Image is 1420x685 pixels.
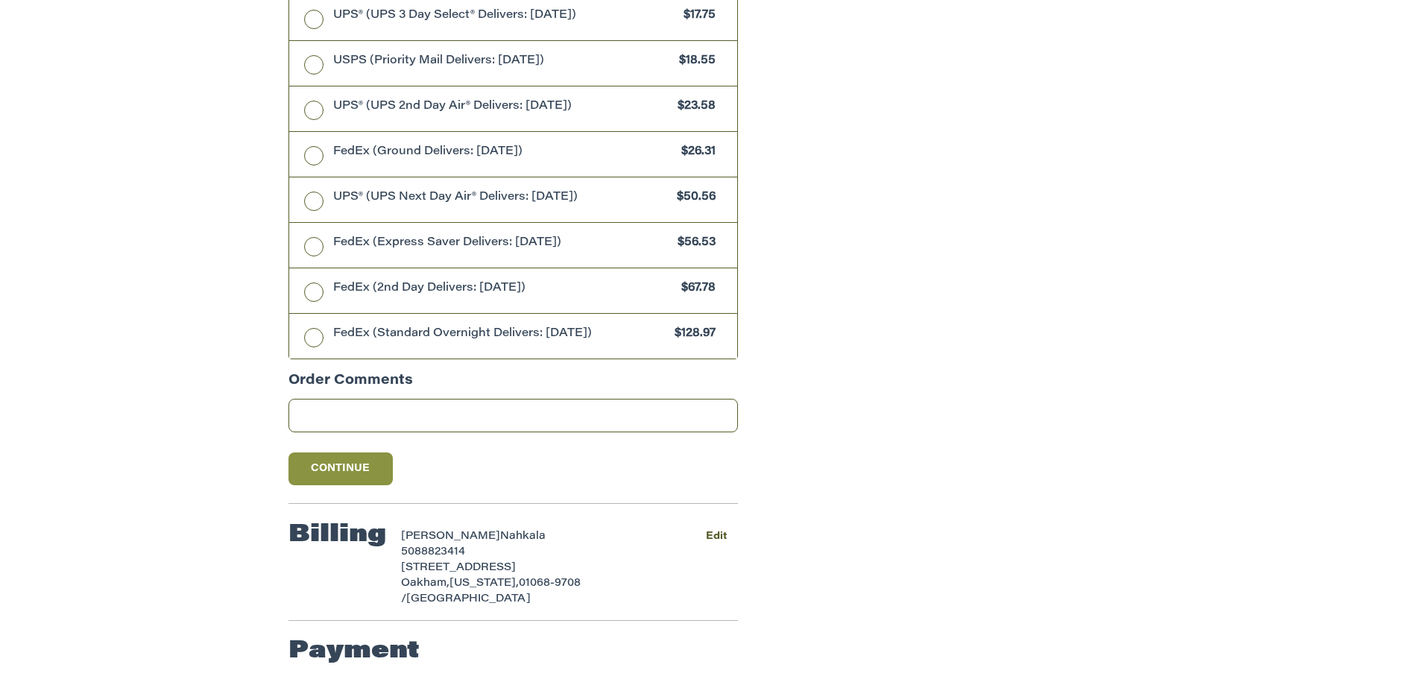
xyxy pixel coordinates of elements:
[333,7,677,25] span: UPS® (UPS 3 Day Select® Delivers: [DATE])
[401,531,500,542] span: [PERSON_NAME]
[333,280,675,297] span: FedEx (2nd Day Delivers: [DATE])
[401,547,465,558] span: 5088823414
[401,563,516,573] span: [STREET_ADDRESS]
[288,371,413,399] legend: Order Comments
[676,7,716,25] span: $17.75
[333,189,670,206] span: UPS® (UPS Next Day Air® Delivers: [DATE])
[333,326,668,343] span: FedEx (Standard Overnight Delivers: [DATE])
[449,578,519,589] span: [US_STATE],
[406,594,531,604] span: [GEOGRAPHIC_DATA]
[333,144,675,161] span: FedEx (Ground Delivers: [DATE])
[288,452,393,485] button: Continue
[333,235,671,252] span: FedEx (Express Saver Delivers: [DATE])
[401,578,449,589] span: Oakham,
[670,235,716,252] span: $56.53
[670,98,716,116] span: $23.58
[674,280,716,297] span: $67.78
[669,189,716,206] span: $50.56
[674,144,716,161] span: $26.31
[667,326,716,343] span: $128.97
[500,531,546,542] span: Nahkala
[288,520,386,550] h2: Billing
[333,98,671,116] span: UPS® (UPS 2nd Day Air® Delivers: [DATE])
[694,525,738,547] button: Edit
[288,637,420,666] h2: Payment
[672,53,716,70] span: $18.55
[333,53,672,70] span: USPS (Priority Mail Delivers: [DATE])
